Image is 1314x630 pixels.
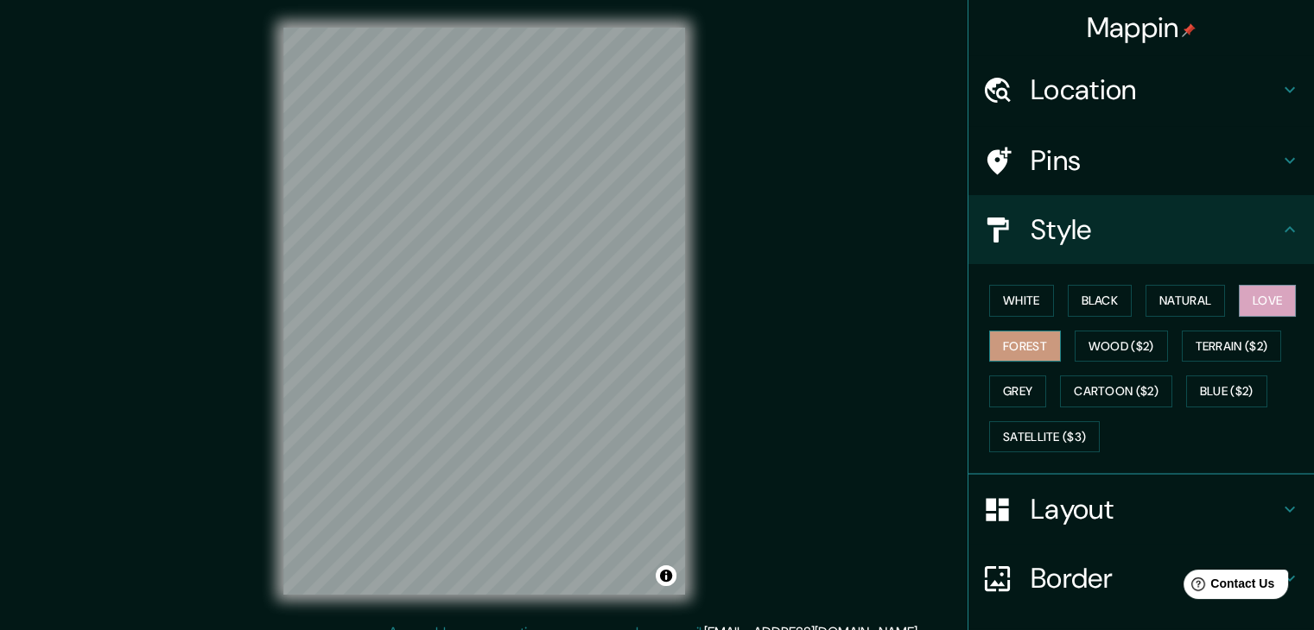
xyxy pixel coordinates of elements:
[1146,285,1225,317] button: Natural
[1087,10,1197,45] h4: Mappin
[968,475,1314,544] div: Layout
[989,331,1061,362] button: Forest
[968,55,1314,124] div: Location
[968,544,1314,613] div: Border
[1182,23,1196,37] img: pin-icon.png
[656,565,676,586] button: Toggle attribution
[1160,563,1295,611] iframe: Help widget launcher
[1031,212,1279,247] h4: Style
[1186,375,1267,407] button: Blue ($2)
[1031,561,1279,595] h4: Border
[1031,492,1279,526] h4: Layout
[968,195,1314,264] div: Style
[1060,375,1172,407] button: Cartoon ($2)
[1182,331,1282,362] button: Terrain ($2)
[1239,285,1296,317] button: Love
[1075,331,1168,362] button: Wood ($2)
[1031,143,1279,178] h4: Pins
[968,126,1314,195] div: Pins
[989,375,1046,407] button: Grey
[1031,72,1279,107] h4: Location
[283,28,685,595] canvas: Map
[1068,285,1133,317] button: Black
[989,285,1054,317] button: White
[989,421,1100,453] button: Satellite ($3)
